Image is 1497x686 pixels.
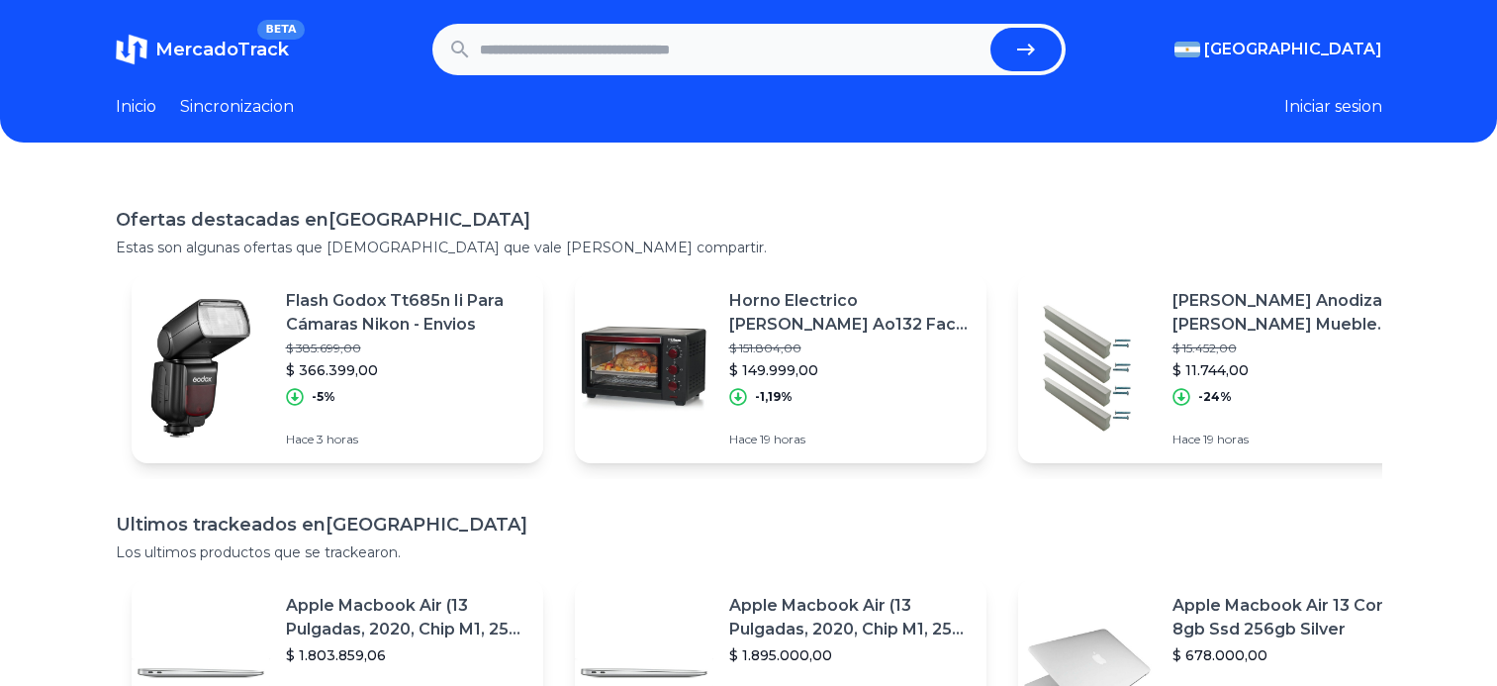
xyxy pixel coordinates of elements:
a: Featured image[PERSON_NAME] Anodizado [PERSON_NAME] Mueble 96mm X 4u$ 15.452,00$ 11.744,00-24%Hac... [1018,273,1430,463]
p: Hace 19 horas [729,432,971,447]
a: MercadoTrackBETA [116,34,289,65]
p: $ 1.895.000,00 [729,645,971,665]
button: Iniciar sesion [1284,95,1382,119]
img: MercadoTrack [116,34,147,65]
img: Argentina [1174,42,1200,57]
p: Apple Macbook Air (13 Pulgadas, 2020, Chip M1, 256 Gb De Ssd, 8 Gb De Ram) - Plata [729,594,971,641]
a: Featured imageFlash Godox Tt685n Ii Para Cámaras Nikon - Envios$ 385.699,00$ 366.399,00-5%Hace 3 ... [132,273,543,463]
p: Apple Macbook Air 13 Core I5 8gb Ssd 256gb Silver [1172,594,1414,641]
p: $ 149.999,00 [729,360,971,380]
p: $ 366.399,00 [286,360,527,380]
a: Inicio [116,95,156,119]
p: $ 11.744,00 [1172,360,1414,380]
p: -5% [312,389,335,405]
span: MercadoTrack [155,39,289,60]
p: Hace 3 horas [286,432,527,447]
p: $ 1.803.859,06 [286,645,527,665]
h1: Ultimos trackeados en [GEOGRAPHIC_DATA] [116,511,1382,539]
p: Hace 19 horas [1172,432,1414,447]
p: Apple Macbook Air (13 Pulgadas, 2020, Chip M1, 256 Gb De Ssd, 8 Gb De Ram) - Plata [286,594,527,641]
p: Estas son algunas ofertas que [DEMOGRAPHIC_DATA] que vale [PERSON_NAME] compartir. [116,238,1382,257]
span: BETA [257,20,304,40]
p: Los ultimos productos que se trackearon. [116,542,1382,562]
h1: Ofertas destacadas en [GEOGRAPHIC_DATA] [116,206,1382,234]
p: -24% [1198,389,1232,405]
img: Featured image [132,299,270,438]
p: $ 151.804,00 [729,341,971,356]
p: Flash Godox Tt685n Ii Para Cámaras Nikon - Envios [286,289,527,337]
span: [GEOGRAPHIC_DATA] [1204,38,1382,61]
p: $ 385.699,00 [286,341,527,356]
img: Featured image [1018,299,1157,438]
p: Horno Electrico [PERSON_NAME] Ao132 Facil Cook 32 Lts 1750w [729,289,971,337]
p: $ 678.000,00 [1172,645,1414,665]
p: $ 15.452,00 [1172,341,1414,356]
p: [PERSON_NAME] Anodizado [PERSON_NAME] Mueble 96mm X 4u [1172,289,1414,337]
button: [GEOGRAPHIC_DATA] [1174,38,1382,61]
a: Sincronizacion [180,95,294,119]
p: -1,19% [755,389,793,405]
img: Featured image [575,299,713,438]
a: Featured imageHorno Electrico [PERSON_NAME] Ao132 Facil Cook 32 Lts 1750w$ 151.804,00$ 149.999,00... [575,273,986,463]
